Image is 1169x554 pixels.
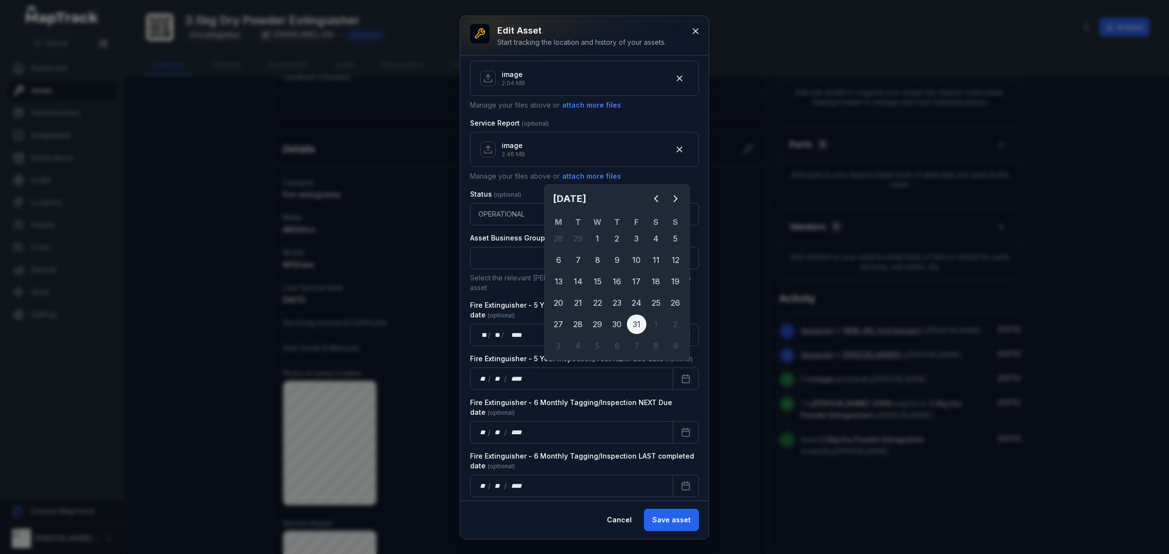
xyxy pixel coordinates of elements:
div: 27 [549,314,568,334]
div: Thursday 16 March 2028 [607,272,627,291]
div: year, [508,481,526,491]
div: Saturday 11 March 2028 [646,250,666,270]
div: Thursday 9 March 2028 [607,250,627,270]
label: Fire Extinguisher - 5 Year Inspection/Test NEXT due date [470,354,693,364]
div: year, [505,330,523,340]
div: 26 [666,293,685,313]
div: Wednesday 15 March 2028 [588,272,607,291]
div: 19 [666,272,685,291]
div: 16 [607,272,627,291]
div: month, [491,427,505,437]
div: Monday 13 March 2028 [549,272,568,291]
div: day, [478,427,488,437]
div: Sunday 2 April 2028 [666,314,685,334]
div: Saturday 1 April 2028 [646,314,666,334]
div: Saturday 25 March 2028 [646,293,666,313]
div: Tuesday 28 March 2028 [568,314,588,334]
div: 3 [627,229,646,248]
div: / [501,330,505,340]
button: Next [666,189,685,208]
div: 3 [549,336,568,355]
div: Start tracking the location and history of your assets. [497,37,666,47]
div: 8 [646,336,666,355]
div: Friday 31 March 2028 [627,314,646,334]
div: / [504,374,508,384]
div: 20 [549,293,568,313]
div: Thursday 6 April 2028 [607,336,627,355]
div: Friday 24 March 2028 [627,293,646,313]
div: 11 [646,250,666,270]
div: 14 [568,272,588,291]
div: 24 [627,293,646,313]
div: 4 [646,229,666,248]
label: Fire Extinguisher - 6 Monthly Tagging/Inspection LAST completed date [470,451,699,471]
div: Tuesday 7 March 2028 [568,250,588,270]
div: 29 [588,314,607,334]
div: 22 [588,293,607,313]
div: 23 [607,293,627,313]
div: 6 [607,336,627,355]
div: 8 [588,250,607,270]
p: image [502,70,525,79]
div: 18 [646,272,666,291]
div: March 2028 [549,189,685,356]
div: / [504,481,508,491]
div: Wednesday 22 March 2028 [588,293,607,313]
p: Manage your files above or [470,100,699,111]
div: 10 [627,250,646,270]
div: month, [491,481,505,491]
th: S [646,216,666,228]
div: year, [508,427,526,437]
div: 30 [607,314,627,334]
div: 2 [607,229,627,248]
label: Service Report [470,118,549,128]
div: Monday 20 March 2028 [549,293,568,313]
div: Sunday 12 March 2028 [666,250,685,270]
label: Status [470,189,521,199]
th: S [666,216,685,228]
th: T [568,216,588,228]
div: Friday 7 April 2028 [627,336,646,355]
button: attach more files [562,100,622,111]
div: / [488,374,491,384]
div: 1 [646,314,666,334]
div: Tuesday 29 February 2028 [568,229,588,248]
div: 1 [588,229,607,248]
div: Wednesday 8 March 2028 [588,250,607,270]
div: day, [478,481,488,491]
div: Calendar [549,189,685,356]
div: Sunday 5 March 2028 [666,229,685,248]
div: 7 [568,250,588,270]
div: 9 [607,250,627,270]
button: Calendar [673,475,699,497]
button: Cancel [599,509,640,531]
div: day, [478,374,488,384]
div: / [488,481,491,491]
div: Tuesday 14 March 2028 [568,272,588,291]
div: 12 [666,250,685,270]
div: Monday 27 March 2028 [549,314,568,334]
div: Monday 6 March 2028 [549,250,568,270]
button: attach more files [562,171,622,182]
div: Thursday 2 March 2028 [607,229,627,248]
div: Sunday 9 April 2028 [666,336,685,355]
label: Asset Business Group [470,233,574,243]
div: Tuesday 21 March 2028 [568,293,588,313]
label: Fire Extinguisher - 5 Year Inspection/Test LAST completed date [470,300,699,320]
div: 15 [588,272,607,291]
button: Previous [646,189,666,208]
div: month, [491,374,505,384]
div: Sunday 26 March 2028 [666,293,685,313]
div: Thursday 30 March 2028 [607,314,627,334]
div: 5 [588,336,607,355]
div: Friday 10 March 2028 [627,250,646,270]
th: F [627,216,646,228]
div: 31 [627,314,646,334]
div: Friday 17 March 2028 [627,272,646,291]
p: 2.46 MB [502,150,525,158]
div: 17 [627,272,646,291]
div: Thursday 23 March 2028 [607,293,627,313]
table: March 2028 [549,216,685,356]
div: 13 [549,272,568,291]
div: Wednesday 1 March 2028 [588,229,607,248]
